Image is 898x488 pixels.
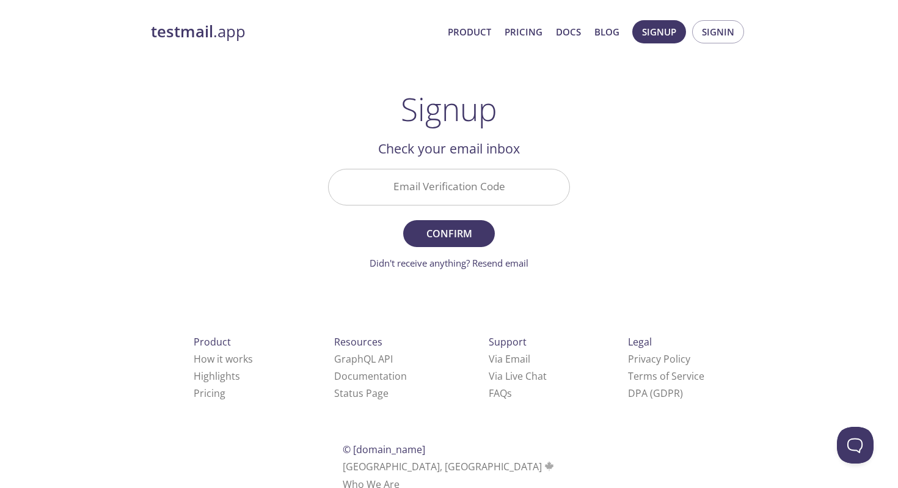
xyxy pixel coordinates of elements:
[151,21,438,42] a: testmail.app
[334,335,382,349] span: Resources
[556,24,581,40] a: Docs
[837,427,874,464] iframe: Help Scout Beacon - Open
[328,138,570,159] h2: Check your email inbox
[489,352,530,366] a: Via Email
[194,386,225,400] a: Pricing
[151,21,213,42] strong: testmail
[417,225,481,242] span: Confirm
[334,352,393,366] a: GraphQL API
[489,335,527,349] span: Support
[594,24,619,40] a: Blog
[334,386,389,400] a: Status Page
[194,335,231,349] span: Product
[702,24,734,40] span: Signin
[489,386,512,400] a: FAQ
[448,24,491,40] a: Product
[334,369,407,383] a: Documentation
[403,220,495,247] button: Confirm
[194,369,240,383] a: Highlights
[692,20,744,43] button: Signin
[343,460,556,473] span: [GEOGRAPHIC_DATA], [GEOGRAPHIC_DATA]
[489,369,547,383] a: Via Live Chat
[505,24,542,40] a: Pricing
[628,352,690,366] a: Privacy Policy
[632,20,686,43] button: Signup
[507,386,512,400] span: s
[628,335,652,349] span: Legal
[642,24,676,40] span: Signup
[628,369,704,383] a: Terms of Service
[194,352,253,366] a: How it works
[343,443,425,456] span: © [DOMAIN_NAME]
[401,91,497,127] h1: Signup
[370,257,528,269] a: Didn't receive anything? Resend email
[628,386,683,400] a: DPA (GDPR)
